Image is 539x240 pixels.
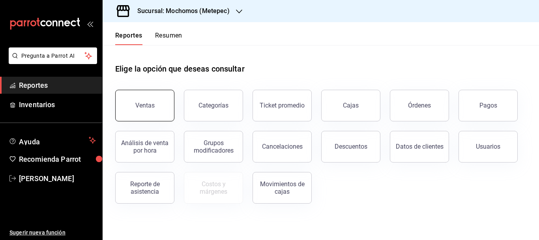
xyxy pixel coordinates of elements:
button: Cancelaciones [253,131,312,163]
div: Ticket promedio [260,102,305,109]
div: Datos de clientes [396,143,444,150]
div: Pagos [479,102,497,109]
button: Análisis de venta por hora [115,131,174,163]
button: Usuarios [459,131,518,163]
div: Costos y márgenes [189,180,238,195]
button: Reportes [115,32,142,45]
button: Contrata inventarios para ver este reporte [184,172,243,204]
div: navigation tabs [115,32,182,45]
h1: Elige la opción que deseas consultar [115,63,245,75]
button: Descuentos [321,131,380,163]
div: Descuentos [335,143,367,150]
div: Categorías [198,102,228,109]
button: open_drawer_menu [87,21,93,27]
span: Reportes [19,80,96,91]
span: Inventarios [19,99,96,110]
button: Pregunta a Parrot AI [9,47,97,64]
div: Ventas [135,102,155,109]
button: Ticket promedio [253,90,312,121]
h3: Sucursal: Mochomos (Metepec) [131,6,230,16]
span: Pregunta a Parrot AI [21,52,85,60]
a: Pregunta a Parrot AI [6,57,97,66]
div: Reporte de asistencia [120,180,169,195]
div: Grupos modificadores [189,139,238,154]
span: [PERSON_NAME] [19,173,96,184]
button: Datos de clientes [390,131,449,163]
button: Movimientos de cajas [253,172,312,204]
div: Cancelaciones [262,143,303,150]
span: Recomienda Parrot [19,154,96,164]
span: Ayuda [19,136,86,145]
a: Cajas [321,90,380,121]
div: Órdenes [408,102,431,109]
span: Sugerir nueva función [9,229,96,237]
div: Cajas [343,101,359,110]
button: Categorías [184,90,243,121]
button: Ventas [115,90,174,121]
div: Análisis de venta por hora [120,139,169,154]
div: Usuarios [476,143,500,150]
button: Pagos [459,90,518,121]
button: Grupos modificadores [184,131,243,163]
button: Reporte de asistencia [115,172,174,204]
div: Movimientos de cajas [258,180,307,195]
button: Órdenes [390,90,449,121]
button: Resumen [155,32,182,45]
